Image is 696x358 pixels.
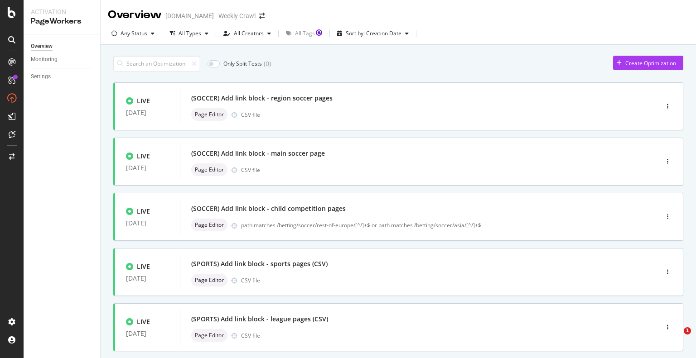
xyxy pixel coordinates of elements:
[282,26,326,41] button: All Tags
[195,112,224,117] span: Page Editor
[137,317,150,326] div: LIVE
[191,204,346,213] div: (SOCCER) Add link block - child competition pages
[191,259,328,268] div: (SPORTS) Add link block - sports pages (CSV)
[191,149,325,158] div: (SOCCER) Add link block - main soccer page
[613,56,683,70] button: Create Optimization
[137,152,150,161] div: LIVE
[625,59,676,67] div: Create Optimization
[126,109,169,116] div: [DATE]
[195,277,224,283] span: Page Editor
[191,163,227,176] div: neutral label
[191,315,328,324] div: (SPORTS) Add link block - league pages (CSV)
[315,29,323,37] div: Tooltip anchor
[137,207,150,216] div: LIVE
[264,59,271,68] div: ( 0 )
[241,277,260,284] div: CSV file
[234,31,264,36] div: All Creators
[241,111,260,119] div: CSV file
[126,164,169,172] div: [DATE]
[346,31,401,36] div: Sort by: Creation Date
[113,56,200,72] input: Search an Optimization
[665,327,687,349] iframe: Intercom live chat
[191,274,227,286] div: neutral label
[241,166,260,174] div: CSV file
[195,222,224,228] span: Page Editor
[191,329,227,342] div: neutral label
[137,96,150,105] div: LIVE
[223,60,262,67] div: Only Split Tests
[126,220,169,227] div: [DATE]
[31,16,93,27] div: PageWorkers
[195,333,224,338] span: Page Editor
[31,55,58,64] div: Monitoring
[191,219,227,231] div: neutral label
[259,13,265,19] div: arrow-right-arrow-left
[31,42,53,51] div: Overview
[179,31,201,36] div: All Types
[31,42,94,51] a: Overview
[31,72,94,81] a: Settings
[241,221,620,229] div: path matches /betting/soccer/rest-of-europe/[^/]+$ or path matches /betting/soccer/asia/[^/]+$
[31,72,51,81] div: Settings
[191,108,227,121] div: neutral label
[165,11,256,20] div: [DOMAIN_NAME] - Weekly Crawl
[126,330,169,337] div: [DATE]
[220,26,275,41] button: All Creators
[195,167,224,172] span: Page Editor
[166,26,212,41] button: All Types
[191,94,333,103] div: (SOCCER) Add link block - region soccer pages
[241,332,260,339] div: CSV file
[333,26,412,41] button: Sort by: Creation Date
[684,327,691,334] span: 1
[108,26,158,41] button: Any Status
[108,7,162,23] div: Overview
[31,7,93,16] div: Activation
[126,275,169,282] div: [DATE]
[31,55,94,64] a: Monitoring
[121,31,147,36] div: Any Status
[295,31,315,36] div: All Tags
[137,262,150,271] div: LIVE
